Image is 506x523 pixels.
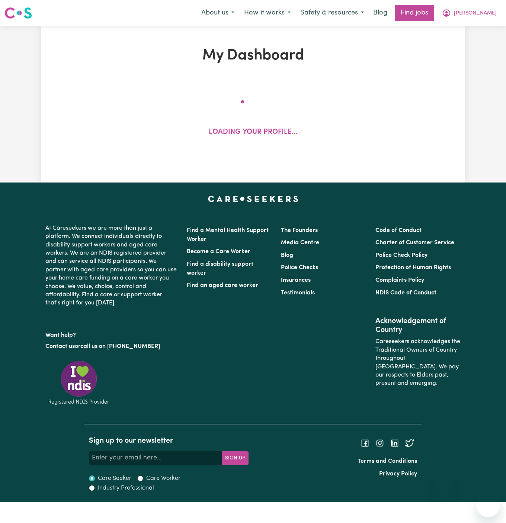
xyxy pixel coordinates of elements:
[281,290,315,296] a: Testimonials
[45,339,178,353] p: or
[437,5,502,21] button: My Account
[375,335,461,390] p: Careseekers acknowledges the Traditional Owners of Country throughout [GEOGRAPHIC_DATA]. We pay o...
[281,227,318,233] a: The Founders
[476,493,500,517] iframe: Button to launch messaging window
[375,290,436,296] a: NDIS Code of Conduct
[281,252,293,258] a: Blog
[436,475,451,490] iframe: Close message
[89,436,249,445] h2: Sign up to our newsletter
[45,328,178,339] p: Want help?
[196,5,239,21] button: About us
[187,283,258,288] a: Find an aged care worker
[361,440,369,446] a: Follow Careseekers on Facebook
[89,451,222,465] input: Enter your email here...
[208,196,298,202] a: Careseekers home page
[209,127,297,138] p: Loading your profile...
[187,261,253,276] a: Find a disability support worker
[405,440,414,446] a: Follow Careseekers on Twitter
[375,252,427,258] a: Police Check Policy
[375,227,422,233] a: Code of Conduct
[187,249,250,255] a: Become a Care Worker
[295,5,369,21] button: Safety & resources
[116,47,390,65] h1: My Dashboard
[281,240,319,246] a: Media Centre
[239,5,295,21] button: How it works
[98,484,154,493] label: Industry Professional
[375,265,451,271] a: Protection of Human Rights
[390,440,399,446] a: Follow Careseekers on LinkedIn
[375,440,384,446] a: Follow Careseekers on Instagram
[45,343,75,349] a: Contact us
[395,5,434,21] a: Find jobs
[375,317,461,335] h2: Acknowledgement of Country
[358,458,417,464] a: Terms and Conditions
[369,5,392,21] a: Blog
[281,265,318,271] a: Police Checks
[281,277,311,283] a: Insurances
[45,359,112,406] img: Registered NDIS provider
[222,451,249,465] button: Subscribe
[454,9,497,17] span: [PERSON_NAME]
[379,471,417,477] a: Privacy Policy
[4,4,32,22] a: Careseekers logo
[375,277,424,283] a: Complaints Policy
[146,474,180,483] label: Care Worker
[45,221,178,310] p: At Careseekers we are more than just a platform. We connect individuals directly to disability su...
[4,6,32,20] img: Careseekers logo
[98,474,131,483] label: Care Seeker
[375,240,454,246] a: Charter of Customer Service
[80,343,160,349] a: call us on [PHONE_NUMBER]
[187,227,269,242] a: Find a Mental Health Support Worker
